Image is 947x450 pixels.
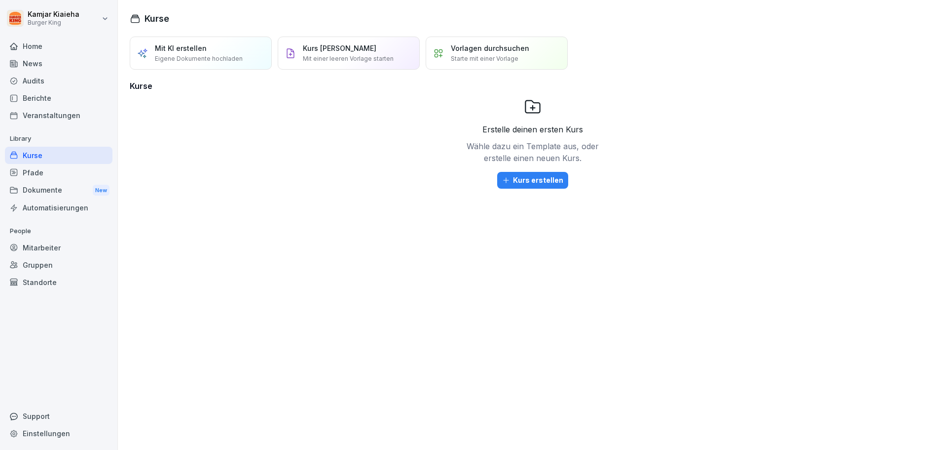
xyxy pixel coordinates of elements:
[145,12,169,25] h1: Kurse
[451,54,518,63] p: Starte mit einer Vorlage
[5,72,112,89] a: Audits
[5,223,112,239] p: People
[5,181,112,200] div: Dokumente
[5,425,112,442] a: Einstellungen
[303,43,376,53] p: Kurs [PERSON_NAME]
[5,274,112,291] a: Standorte
[28,19,79,26] p: Burger King
[28,10,79,19] p: Kamjar Kiaieha
[482,123,583,135] p: Erstelle deinen ersten Kurs
[5,199,112,216] a: Automatisierungen
[464,140,602,164] p: Wähle dazu ein Template aus, oder erstelle einen neuen Kurs.
[5,89,112,107] a: Berichte
[155,43,207,53] p: Mit KI erstellen
[155,54,243,63] p: Eigene Dokumente hochladen
[5,38,112,55] a: Home
[451,43,529,53] p: Vorlagen durchsuchen
[5,408,112,425] div: Support
[5,107,112,124] a: Veranstaltungen
[93,185,109,196] div: New
[497,172,568,189] button: Kurs erstellen
[5,164,112,181] a: Pfade
[130,80,935,92] h3: Kurse
[5,131,112,147] p: Library
[303,54,394,63] p: Mit einer leeren Vorlage starten
[5,181,112,200] a: DokumenteNew
[502,175,563,186] div: Kurs erstellen
[5,147,112,164] a: Kurse
[5,55,112,72] a: News
[5,239,112,256] a: Mitarbeiter
[5,256,112,274] a: Gruppen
